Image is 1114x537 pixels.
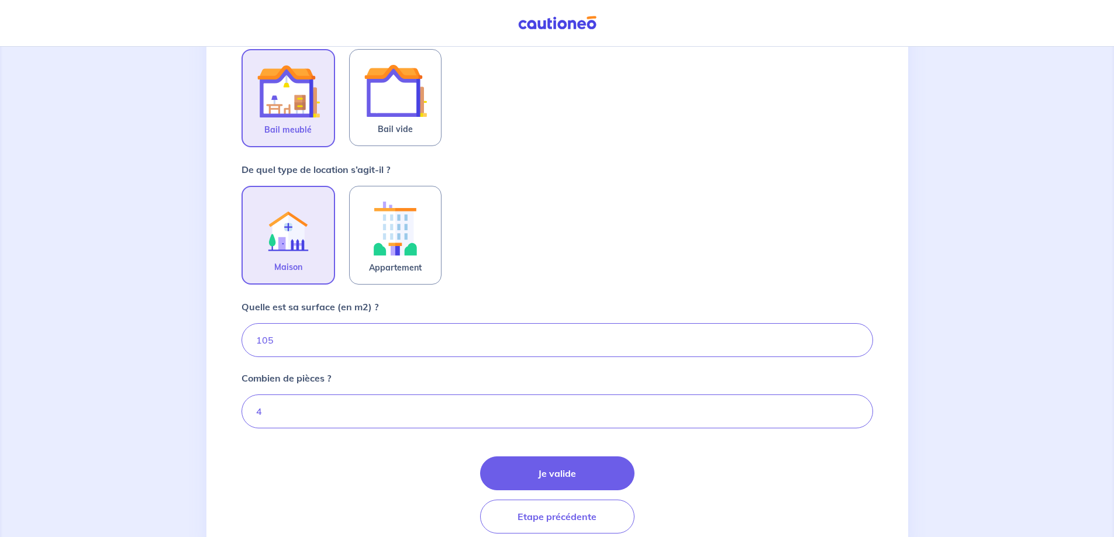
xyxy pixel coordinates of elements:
input: Ex: 1 [242,394,873,428]
span: Appartement [369,261,422,275]
img: illu_rent.svg [257,196,320,260]
span: Bail meublé [264,123,312,137]
img: illu_apartment.svg [364,196,427,261]
span: Bail vide [378,122,413,136]
button: Je valide [480,456,634,490]
img: illu_empty_lease.svg [364,59,427,122]
p: De quel type de location s’agit-il ? [242,162,390,176]
button: Etape précédente [480,500,634,533]
span: Maison [274,260,302,274]
img: illu_furnished_lease.svg [257,60,320,123]
input: Ex : 67 [242,323,873,357]
p: Combien de pièces ? [242,371,331,385]
img: Cautioneo [513,16,601,30]
p: Quelle est sa surface (en m2) ? [242,300,378,314]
